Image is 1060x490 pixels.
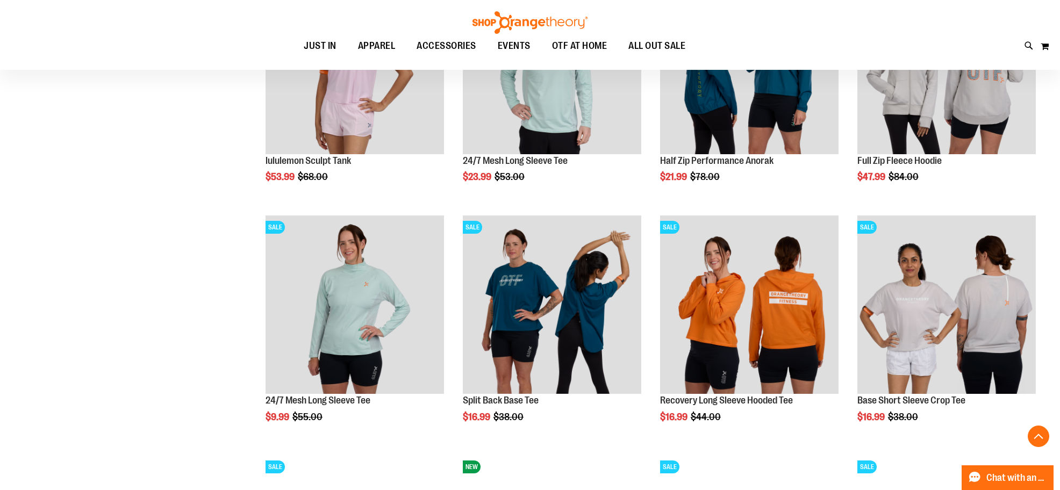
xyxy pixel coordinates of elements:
[660,215,839,395] a: Main Image of Recovery Long Sleeve Hooded TeeSALE
[852,210,1041,450] div: product
[292,412,324,422] span: $55.00
[463,412,492,422] span: $16.99
[463,171,493,182] span: $23.99
[857,412,886,422] span: $16.99
[463,460,481,473] span: NEW
[463,395,539,406] a: Split Back Base Tee
[493,412,525,422] span: $38.00
[1028,426,1049,447] button: Back To Top
[266,171,296,182] span: $53.99
[857,215,1036,394] img: Main Image of Base Short Sleeve Crop Tee
[986,473,1047,483] span: Chat with an Expert
[358,34,396,58] span: APPAREL
[660,460,679,473] span: SALE
[660,395,793,406] a: Recovery Long Sleeve Hooded Tee
[298,171,330,182] span: $68.00
[266,412,291,422] span: $9.99
[655,210,844,450] div: product
[266,215,444,395] a: 24/7 Mesh Long Sleeve TeeSALE
[691,412,722,422] span: $44.00
[660,221,679,234] span: SALE
[266,215,444,394] img: 24/7 Mesh Long Sleeve Tee
[857,395,965,406] a: Base Short Sleeve Crop Tee
[457,210,647,450] div: product
[463,221,482,234] span: SALE
[463,215,641,395] a: Split Back Base TeeSALE
[417,34,476,58] span: ACCESSORIES
[266,221,285,234] span: SALE
[260,210,449,450] div: product
[962,465,1054,490] button: Chat with an Expert
[690,171,721,182] span: $78.00
[266,395,370,406] a: 24/7 Mesh Long Sleeve Tee
[628,34,685,58] span: ALL OUT SALE
[266,155,351,166] a: lululemon Sculpt Tank
[857,215,1036,395] a: Main Image of Base Short Sleeve Crop TeeSALE
[552,34,607,58] span: OTF AT HOME
[266,460,285,473] span: SALE
[857,460,877,473] span: SALE
[471,11,589,34] img: Shop Orangetheory
[857,221,877,234] span: SALE
[498,34,531,58] span: EVENTS
[660,155,773,166] a: Half Zip Performance Anorak
[304,34,336,58] span: JUST IN
[660,215,839,394] img: Main Image of Recovery Long Sleeve Hooded Tee
[857,171,887,182] span: $47.99
[463,155,568,166] a: 24/7 Mesh Long Sleeve Tee
[889,171,920,182] span: $84.00
[660,171,689,182] span: $21.99
[463,215,641,394] img: Split Back Base Tee
[495,171,526,182] span: $53.00
[660,412,689,422] span: $16.99
[857,155,942,166] a: Full Zip Fleece Hoodie
[888,412,920,422] span: $38.00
